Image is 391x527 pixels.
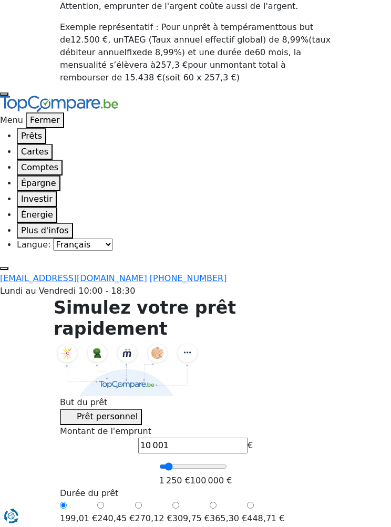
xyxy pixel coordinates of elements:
[60,409,142,425] button: Prêt personnel
[193,22,279,32] span: prêt à tempérament
[248,440,253,450] span: €
[17,223,73,239] button: Plus d'infos
[135,512,172,525] span: 270,12 €
[17,207,57,223] button: Énergie
[60,396,331,409] label: But du prêt
[26,112,64,128] button: Fermer
[255,47,289,57] span: 60 mois
[17,239,50,251] label: Langue:
[17,175,60,191] button: Épargne
[17,160,63,175] button: Comptes
[17,144,53,160] button: Cartes
[17,128,46,144] button: Prêts
[60,21,331,84] p: Exemple représentatif : Pour un tous but de , un (taux débiteur annuel de 8,99%) et une durée de ...
[190,476,232,485] span: 100 000 €
[70,35,108,45] span: 12.500 €
[172,512,210,525] span: 309,75 €
[97,512,135,525] span: 240,45 €
[60,512,97,525] span: 199,01 €
[60,487,331,500] label: Durée du prêt
[127,47,142,57] span: fixe
[54,297,337,339] h1: Simulez votre prêt rapidement
[156,60,188,70] span: 257,3 €
[77,411,138,421] span: Prêt personnel
[60,425,331,438] label: Montant de l'emprunt
[150,273,227,283] a: [PHONE_NUMBER]
[210,512,247,525] span: 365,30 €
[124,35,309,45] span: TAEG (Taux annuel effectif global) de 8,99%
[17,191,57,207] button: Investir
[54,344,201,396] img: TopCompare.be
[159,476,190,485] span: 1 250 €
[247,512,284,525] span: 448,71 €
